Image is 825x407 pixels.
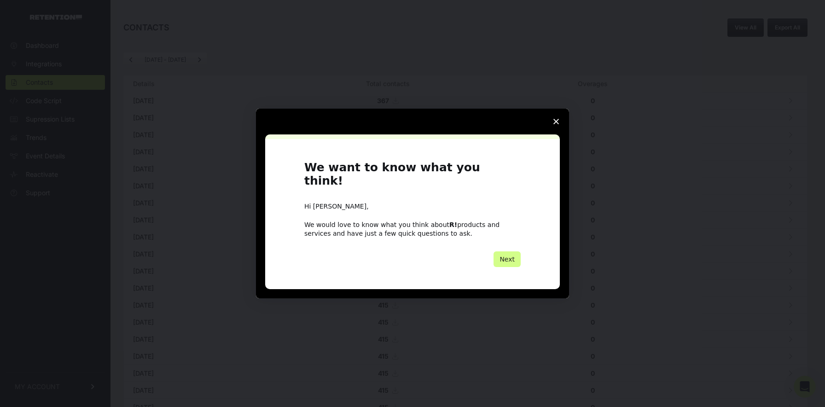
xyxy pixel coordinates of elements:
div: Hi [PERSON_NAME], [304,202,521,211]
button: Next [494,251,521,267]
div: We would love to know what you think about products and services and have just a few quick questi... [304,221,521,237]
b: R! [449,221,457,228]
span: Close survey [543,109,569,134]
h1: We want to know what you think! [304,161,521,193]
